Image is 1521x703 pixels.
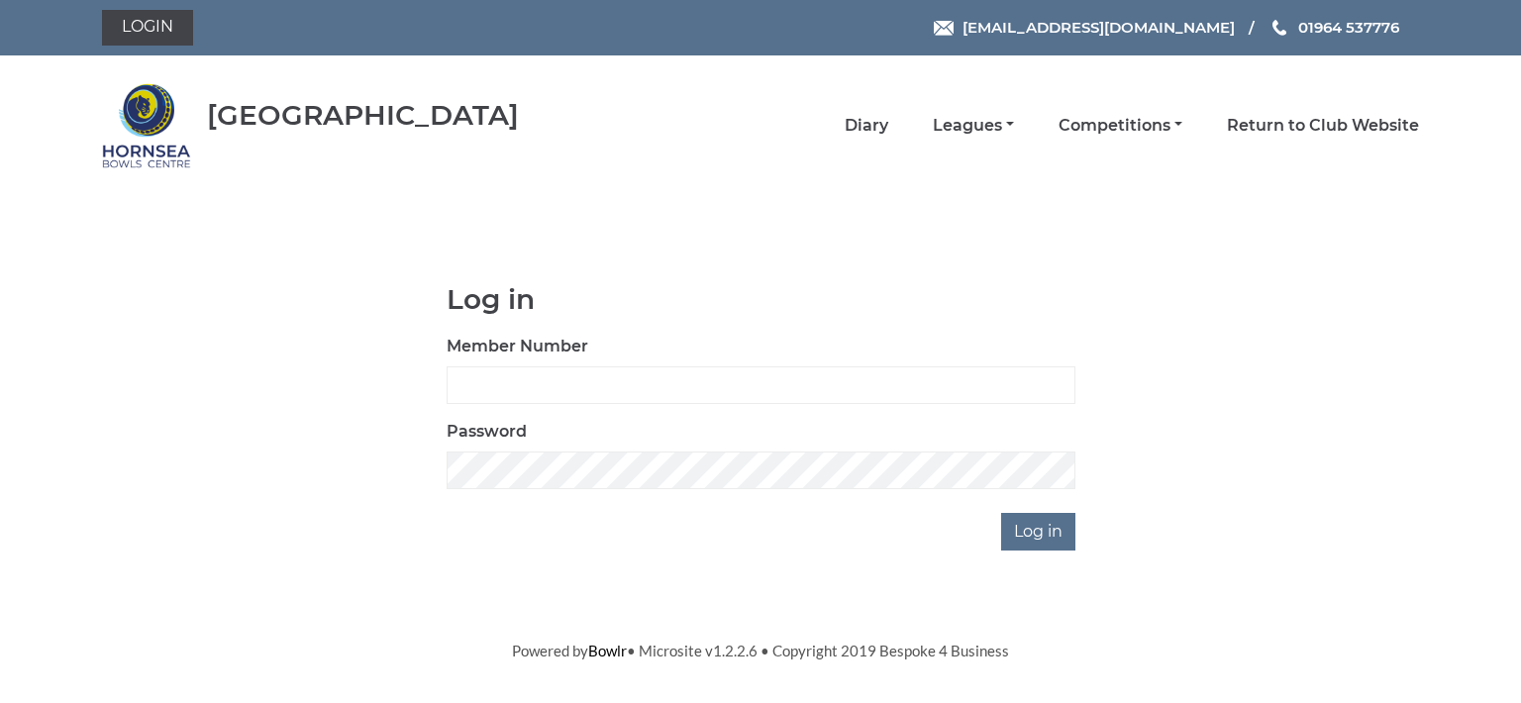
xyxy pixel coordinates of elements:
[1272,20,1286,36] img: Phone us
[102,81,191,170] img: Hornsea Bowls Centre
[934,21,954,36] img: Email
[102,10,193,46] a: Login
[447,420,527,444] label: Password
[1059,115,1182,137] a: Competitions
[1227,115,1419,137] a: Return to Club Website
[207,100,519,131] div: [GEOGRAPHIC_DATA]
[934,16,1235,39] a: Email [EMAIL_ADDRESS][DOMAIN_NAME]
[1298,18,1399,37] span: 01964 537776
[447,284,1075,315] h1: Log in
[933,115,1014,137] a: Leagues
[512,642,1009,659] span: Powered by • Microsite v1.2.2.6 • Copyright 2019 Bespoke 4 Business
[588,642,627,659] a: Bowlr
[1001,513,1075,551] input: Log in
[963,18,1235,37] span: [EMAIL_ADDRESS][DOMAIN_NAME]
[447,335,588,358] label: Member Number
[1269,16,1399,39] a: Phone us 01964 537776
[845,115,888,137] a: Diary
